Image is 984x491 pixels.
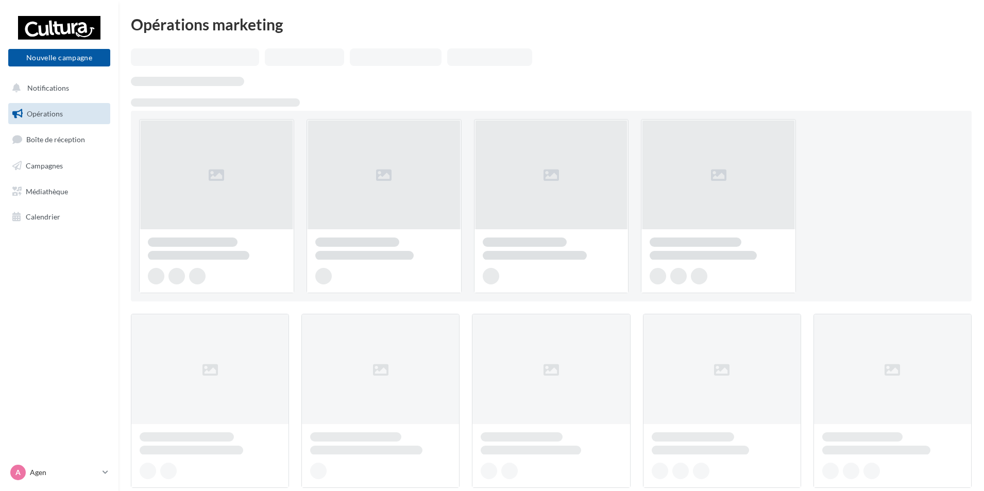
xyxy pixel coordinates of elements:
a: Opérations [6,103,112,125]
span: Médiathèque [26,187,68,195]
p: Agen [30,467,98,478]
a: Calendrier [6,206,112,228]
span: Boîte de réception [26,135,85,144]
a: Campagnes [6,155,112,177]
a: A Agen [8,463,110,482]
span: Opérations [27,109,63,118]
span: A [15,467,21,478]
span: Notifications [27,83,69,92]
a: Boîte de réception [6,128,112,150]
span: Calendrier [26,212,60,221]
a: Médiathèque [6,181,112,202]
div: Opérations marketing [131,16,972,32]
button: Notifications [6,77,108,99]
span: Campagnes [26,161,63,170]
button: Nouvelle campagne [8,49,110,66]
